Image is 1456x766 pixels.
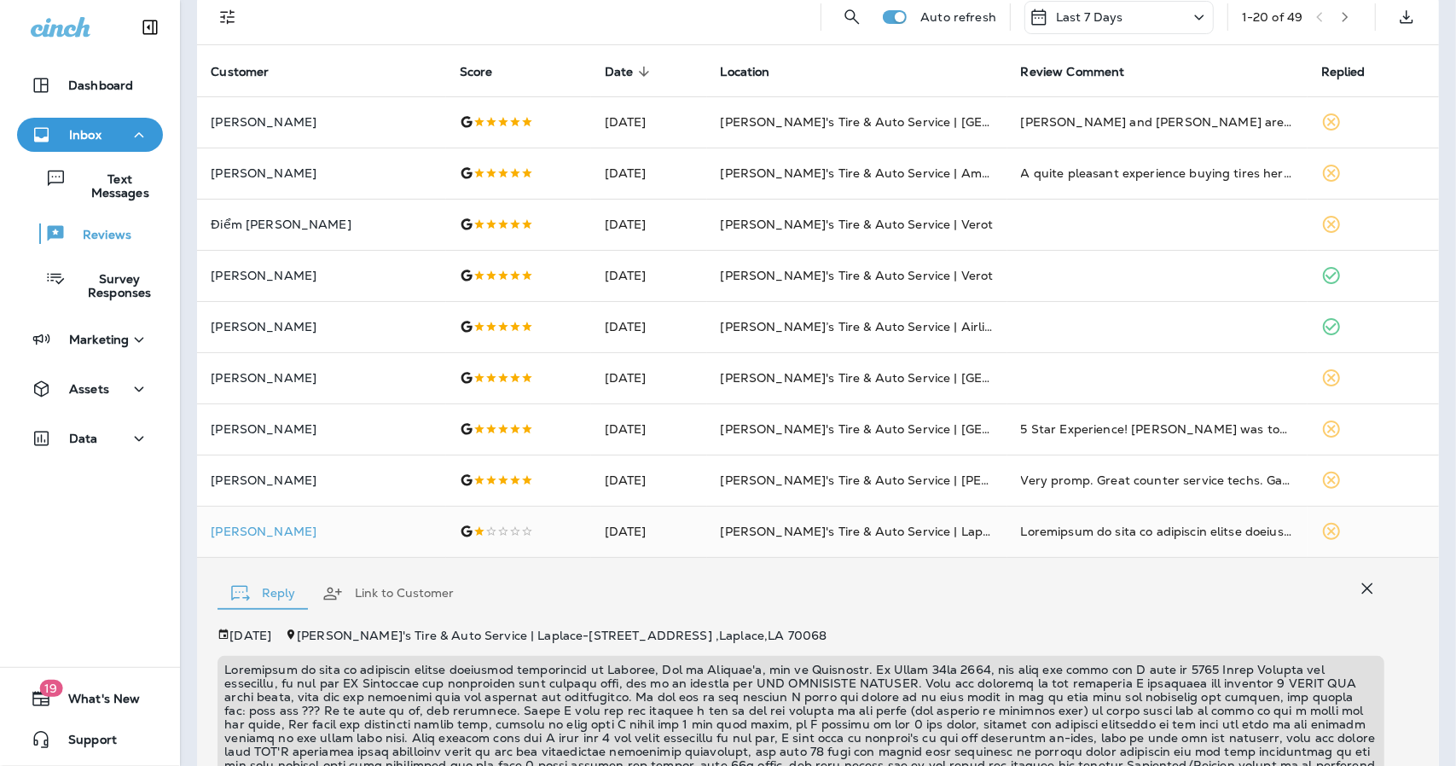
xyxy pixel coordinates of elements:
[920,10,996,24] p: Auto refresh
[721,217,994,232] span: [PERSON_NAME]'s Tire & Auto Service | Verot
[309,563,467,624] button: Link to Customer
[1056,10,1123,24] p: Last 7 Days
[721,268,994,283] span: [PERSON_NAME]'s Tire & Auto Service | Verot
[17,372,163,406] button: Assets
[1021,472,1294,489] div: Very promp. Great counter service techs. Gave me a time and did great to keep me posted on status...
[211,320,432,334] p: [PERSON_NAME]
[591,199,707,250] td: [DATE]
[17,682,163,716] button: 19What's New
[17,68,163,102] button: Dashboard
[1242,10,1302,24] div: 1 - 20 of 49
[211,473,432,487] p: [PERSON_NAME]
[66,228,131,244] p: Reviews
[1021,421,1294,438] div: 5 Star Experience! Heather was top notch, knowledgeable & friendly! I even got a ride back to my ...
[591,403,707,455] td: [DATE]
[211,525,432,538] div: Click to view Customer Drawer
[1021,165,1294,182] div: A quite pleasant experience buying tires here. Trevor helped me pick the right tires for my Tucso...
[17,216,163,252] button: Reviews
[17,260,163,307] button: Survey Responses
[721,165,1036,181] span: [PERSON_NAME]'s Tire & Auto Service | Ambassador
[211,218,432,231] p: Điểm [PERSON_NAME]
[721,65,770,79] span: Location
[211,64,291,79] span: Customer
[721,319,1030,334] span: [PERSON_NAME]’s Tire & Auto Service | Airline Hwy
[1021,523,1294,540] div: Apparently we have no competent wheels alignment technicians in Laplace, Not in Chabill's, not in...
[17,118,163,152] button: Inbox
[721,370,1094,386] span: [PERSON_NAME]'s Tire & Auto Service | [GEOGRAPHIC_DATA]
[69,382,109,396] p: Assets
[69,128,102,142] p: Inbox
[51,733,117,753] span: Support
[51,692,140,712] span: What's New
[591,352,707,403] td: [DATE]
[591,455,707,506] td: [DATE]
[218,563,309,624] button: Reply
[460,65,493,79] span: Score
[69,432,98,445] p: Data
[297,628,827,643] span: [PERSON_NAME]'s Tire & Auto Service | Laplace - [STREET_ADDRESS] , Laplace , LA 70068
[721,524,1006,539] span: [PERSON_NAME]'s Tire & Auto Service | Laplace
[126,10,174,44] button: Collapse Sidebar
[591,301,707,352] td: [DATE]
[211,115,432,129] p: [PERSON_NAME]
[17,322,163,357] button: Marketing
[1021,113,1294,131] div: Ricky and Donnette are rockstars . I make long trips from north to visit family down in Raceland ...
[211,371,432,385] p: [PERSON_NAME]
[211,269,432,282] p: [PERSON_NAME]
[69,333,129,346] p: Marketing
[591,506,707,557] td: [DATE]
[66,272,156,299] p: Survey Responses
[605,65,634,79] span: Date
[67,172,156,200] p: Text Messages
[460,64,515,79] span: Score
[721,473,1067,488] span: [PERSON_NAME]'s Tire & Auto Service | [PERSON_NAME]
[17,160,163,207] button: Text Messages
[591,148,707,199] td: [DATE]
[721,421,1094,437] span: [PERSON_NAME]'s Tire & Auto Service | [GEOGRAPHIC_DATA]
[721,114,1200,130] span: [PERSON_NAME]'s Tire & Auto Service | [GEOGRAPHIC_DATA][PERSON_NAME]
[591,96,707,148] td: [DATE]
[17,421,163,456] button: Data
[17,722,163,757] button: Support
[211,422,432,436] p: [PERSON_NAME]
[68,78,133,92] p: Dashboard
[211,166,432,180] p: [PERSON_NAME]
[1021,65,1125,79] span: Review Comment
[211,65,269,79] span: Customer
[229,629,271,642] p: [DATE]
[721,64,792,79] span: Location
[591,250,707,301] td: [DATE]
[605,64,656,79] span: Date
[211,525,432,538] p: [PERSON_NAME]
[39,680,62,697] span: 19
[1021,64,1147,79] span: Review Comment
[1321,65,1366,79] span: Replied
[1321,64,1388,79] span: Replied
